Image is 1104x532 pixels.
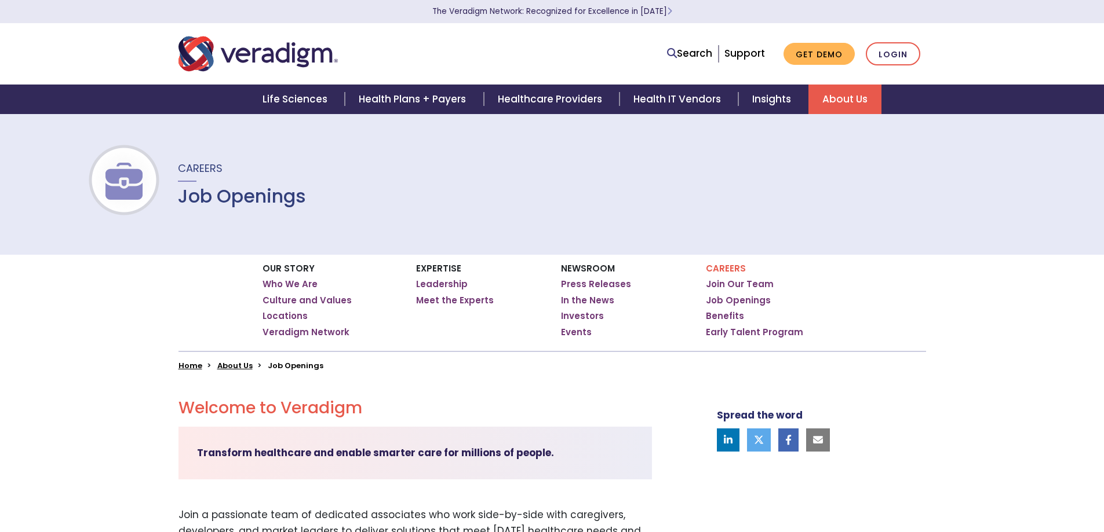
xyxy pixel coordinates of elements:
[738,85,808,114] a: Insights
[706,310,744,322] a: Benefits
[706,278,774,290] a: Join Our Team
[717,408,803,422] strong: Spread the word
[484,85,620,114] a: Healthcare Providers
[178,398,652,418] h2: Welcome to Veradigm
[724,46,765,60] a: Support
[784,43,855,65] a: Get Demo
[706,326,803,338] a: Early Talent Program
[178,161,223,175] span: Careers
[808,85,881,114] a: About Us
[667,6,672,17] span: Learn More
[866,42,920,66] a: Login
[345,85,483,114] a: Health Plans + Payers
[178,185,306,207] h1: Job Openings
[416,278,468,290] a: Leadership
[561,295,614,306] a: In the News
[178,35,338,73] img: Veradigm logo
[620,85,738,114] a: Health IT Vendors
[416,295,494,306] a: Meet the Experts
[197,446,554,460] strong: Transform healthcare and enable smarter care for millions of people.
[432,6,672,17] a: The Veradigm Network: Recognized for Excellence in [DATE]Learn More
[263,295,352,306] a: Culture and Values
[561,326,592,338] a: Events
[561,278,631,290] a: Press Releases
[263,278,318,290] a: Who We Are
[249,85,345,114] a: Life Sciences
[263,326,349,338] a: Veradigm Network
[178,360,202,371] a: Home
[706,295,771,306] a: Job Openings
[263,310,308,322] a: Locations
[217,360,253,371] a: About Us
[561,310,604,322] a: Investors
[667,46,712,61] a: Search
